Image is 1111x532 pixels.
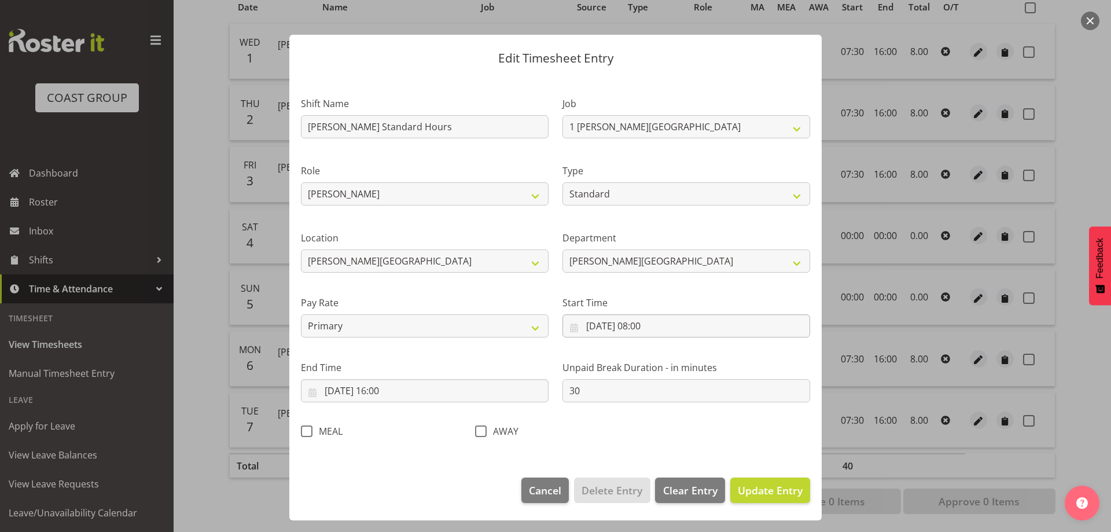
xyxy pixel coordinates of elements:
[301,231,549,245] label: Location
[301,361,549,375] label: End Time
[487,425,518,437] span: AWAY
[301,379,549,402] input: Click to select...
[301,164,549,178] label: Role
[301,296,549,310] label: Pay Rate
[663,483,718,498] span: Clear Entry
[301,52,810,64] p: Edit Timesheet Entry
[312,425,343,437] span: MEAL
[562,164,810,178] label: Type
[738,483,803,497] span: Update Entry
[574,478,650,503] button: Delete Entry
[582,483,642,498] span: Delete Entry
[562,314,810,337] input: Click to select...
[301,115,549,138] input: Shift Name
[562,231,810,245] label: Department
[562,361,810,375] label: Unpaid Break Duration - in minutes
[730,478,810,503] button: Update Entry
[529,483,561,498] span: Cancel
[1095,238,1105,278] span: Feedback
[562,296,810,310] label: Start Time
[521,478,569,503] button: Cancel
[1076,497,1088,509] img: help-xxl-2.png
[301,97,549,111] label: Shift Name
[655,478,724,503] button: Clear Entry
[562,97,810,111] label: Job
[1089,226,1111,305] button: Feedback - Show survey
[562,379,810,402] input: Unpaid Break Duration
